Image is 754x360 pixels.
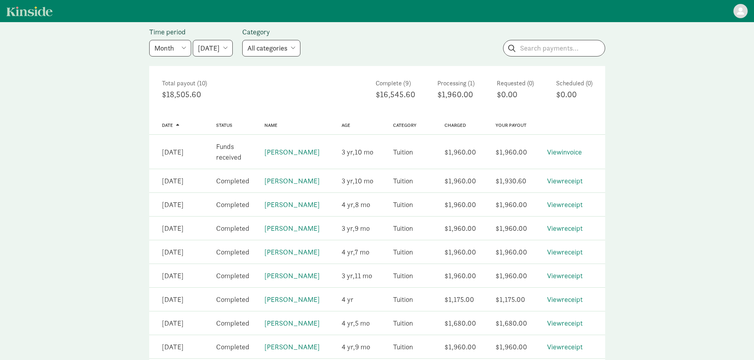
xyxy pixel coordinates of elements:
div: [DATE] [162,175,184,186]
span: Completed [216,319,249,328]
div: Processing (1) [437,79,475,88]
span: Completed [216,295,249,304]
a: Date [162,123,179,128]
span: 3 [342,271,355,280]
span: 10 [355,147,373,156]
a: Viewreceipt [547,319,583,328]
div: $1,960.00 [496,270,527,281]
div: $1,960.00 [444,147,476,157]
a: Charged [444,123,466,128]
div: $1,960.00 [444,247,476,257]
a: Viewreceipt [547,271,583,280]
span: 4 [342,200,355,209]
a: [PERSON_NAME] [264,176,320,185]
div: $1,680.00 [496,318,527,328]
a: Viewreceipt [547,224,583,233]
a: Viewreceipt [547,200,583,209]
a: [PERSON_NAME] [264,342,320,351]
div: $1,960.00 [444,175,476,186]
div: $0.00 [556,88,593,101]
div: [DATE] [162,199,184,210]
a: Category [393,123,416,128]
span: 4 [342,295,353,304]
input: Search payments... [503,40,605,56]
div: $18,505.60 [162,88,353,101]
span: Completed [216,224,249,233]
span: 3 [342,224,355,233]
label: Time period [149,27,233,37]
span: 4 [342,342,355,351]
span: 11 [355,271,372,280]
div: $16,545.60 [376,88,415,101]
div: Tuition [393,147,413,157]
a: [PERSON_NAME] [264,147,320,156]
div: Tuition [393,247,413,257]
div: Tuition [393,341,413,352]
a: Age [342,123,350,128]
div: [DATE] [162,294,184,305]
a: Viewreceipt [547,342,583,351]
a: Viewreceipt [547,176,583,185]
a: [PERSON_NAME] [264,247,320,256]
span: Funds received [216,142,241,162]
div: Scheduled (0) [556,79,593,88]
span: 7 [355,247,369,256]
div: [DATE] [162,147,184,157]
span: 3 [342,176,355,185]
span: Completed [216,176,249,185]
div: $1,960.00 [496,247,527,257]
div: Tuition [393,294,413,305]
div: $1,680.00 [444,318,476,328]
a: Status [216,123,232,128]
span: 4 [342,247,355,256]
span: Completed [216,271,249,280]
span: 5 [355,319,370,328]
a: Your payout [496,123,526,128]
div: $1,960.00 [496,223,527,234]
div: Tuition [393,175,413,186]
span: 9 [355,342,370,351]
span: 10 [355,176,373,185]
div: $1,960.00 [444,199,476,210]
div: Tuition [393,223,413,234]
span: Completed [216,200,249,209]
div: Tuition [393,199,413,210]
div: Complete (9) [376,79,415,88]
div: $1,175.00 [496,294,525,305]
a: [PERSON_NAME] [264,200,320,209]
div: $1,960.00 [437,88,475,101]
div: [DATE] [162,247,184,257]
a: Viewreceipt [547,295,583,304]
div: $1,175.00 [444,294,474,305]
span: 8 [355,200,370,209]
div: Tuition [393,318,413,328]
div: $1,960.00 [496,341,527,352]
a: Name [264,123,277,128]
a: [PERSON_NAME] [264,319,320,328]
span: 3 [342,147,355,156]
div: [DATE] [162,318,184,328]
div: [DATE] [162,270,184,281]
span: Completed [216,247,249,256]
a: [PERSON_NAME] [264,224,320,233]
a: [PERSON_NAME] [264,295,320,304]
div: [DATE] [162,341,184,352]
div: $1,960.00 [444,223,476,234]
span: 9 [355,224,370,233]
label: Category [242,27,300,37]
span: Date [162,123,173,128]
div: $1,960.00 [444,341,476,352]
span: 4 [342,319,355,328]
a: Viewreceipt [547,247,583,256]
div: $1,930.60 [496,175,526,186]
a: [PERSON_NAME] [264,271,320,280]
div: Total payout (10) [162,79,353,88]
div: Tuition [393,270,413,281]
div: Chat Widget [714,322,754,360]
div: $1,960.00 [444,270,476,281]
div: $1,960.00 [496,199,527,210]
